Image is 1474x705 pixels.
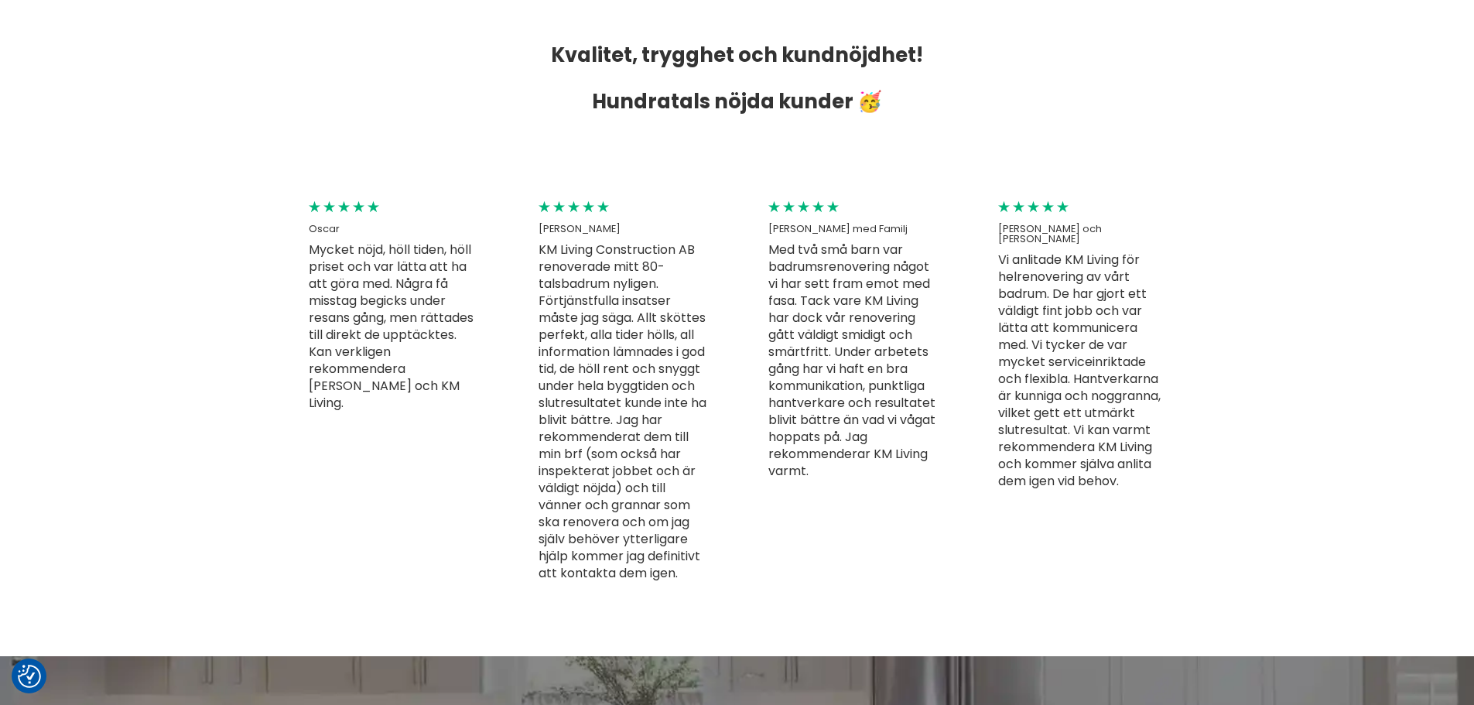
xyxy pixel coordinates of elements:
[18,665,41,688] img: Revisit consent button
[309,224,477,234] h6: Oscar
[539,224,706,234] h6: [PERSON_NAME]
[309,241,477,412] p: Mycket nöjd, höll tiden, höll priset och var lätta att ha att göra med. Några få misstag begicks ...
[539,241,706,582] p: KM Living Construction AB renoverade mitt 80-talsbadrum nyligen. Förtjänstfulla insatser måste ja...
[768,241,936,480] p: Med två små barn var badrumsrenovering något vi har sett fram emot med fasa. Tack vare KM Living ...
[18,665,41,688] button: Samtyckesinställningar
[998,224,1166,245] h6: [PERSON_NAME] och [PERSON_NAME]
[998,252,1166,490] p: Vi anlitade KM Living för helrenovering av vårt badrum. De har gjort ett väldigt fint jobb och va...
[296,32,1178,125] h3: Kvalitet, trygghet och kundnöjdhet! Hundratals nöjda kunder 🥳
[768,224,936,234] h6: [PERSON_NAME] med Familj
